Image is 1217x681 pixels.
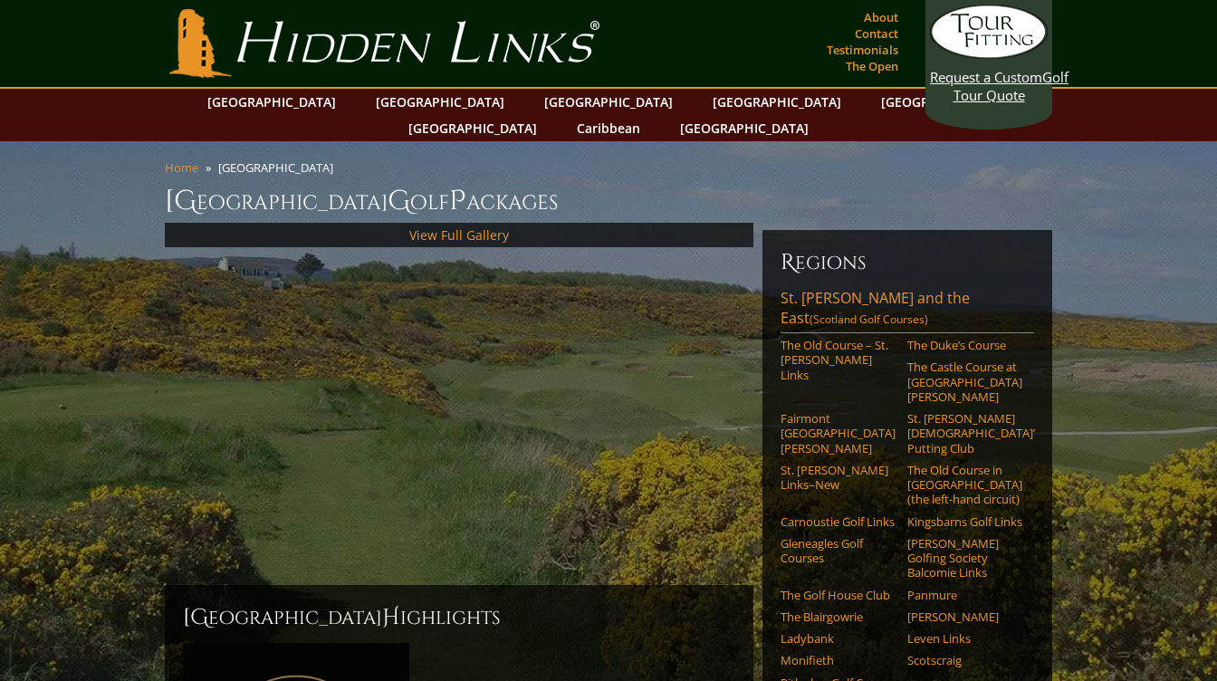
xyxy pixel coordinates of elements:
a: [GEOGRAPHIC_DATA] [872,89,1019,115]
h1: [GEOGRAPHIC_DATA] olf ackages [165,183,1052,219]
a: [GEOGRAPHIC_DATA] [671,115,818,141]
h2: [GEOGRAPHIC_DATA] ighlights [183,603,735,632]
a: The Golf House Club [781,588,896,602]
span: H [382,603,400,632]
a: Home [165,159,198,176]
a: The Old Course – St. [PERSON_NAME] Links [781,338,896,382]
a: The Duke’s Course [907,338,1022,352]
a: The Castle Course at [GEOGRAPHIC_DATA][PERSON_NAME] [907,360,1022,404]
span: (Scotland Golf Courses) [810,312,928,327]
a: [GEOGRAPHIC_DATA] [198,89,345,115]
span: G [388,183,410,219]
a: St. [PERSON_NAME] [DEMOGRAPHIC_DATA]’ Putting Club [907,411,1022,456]
a: St. [PERSON_NAME] Links–New [781,463,896,493]
a: Panmure [907,588,1022,602]
a: The Blairgowrie [781,609,896,624]
a: Ladybank [781,631,896,646]
a: Carnoustie Golf Links [781,514,896,529]
a: Gleneagles Golf Courses [781,536,896,566]
li: [GEOGRAPHIC_DATA] [218,159,340,176]
a: [GEOGRAPHIC_DATA] [704,89,850,115]
a: [GEOGRAPHIC_DATA] [367,89,513,115]
span: P [449,183,466,219]
a: [GEOGRAPHIC_DATA] [399,115,546,141]
a: [PERSON_NAME] [907,609,1022,624]
a: Request a CustomGolf Tour Quote [930,5,1048,104]
a: About [859,5,903,30]
a: Caribbean [568,115,649,141]
span: Request a Custom [930,68,1042,86]
a: St. [PERSON_NAME] and the East(Scotland Golf Courses) [781,288,1034,333]
a: Contact [850,21,903,46]
a: [GEOGRAPHIC_DATA] [535,89,682,115]
a: Leven Links [907,631,1022,646]
a: View Full Gallery [409,226,509,244]
a: Monifieth [781,653,896,667]
a: The Old Course in [GEOGRAPHIC_DATA] (the left-hand circuit) [907,463,1022,507]
a: Scotscraig [907,653,1022,667]
a: Fairmont [GEOGRAPHIC_DATA][PERSON_NAME] [781,411,896,456]
a: Testimonials [822,37,903,62]
a: Kingsbarns Golf Links [907,514,1022,529]
h6: Regions [781,248,1034,277]
a: [PERSON_NAME] Golfing Society Balcomie Links [907,536,1022,580]
a: The Open [841,53,903,79]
